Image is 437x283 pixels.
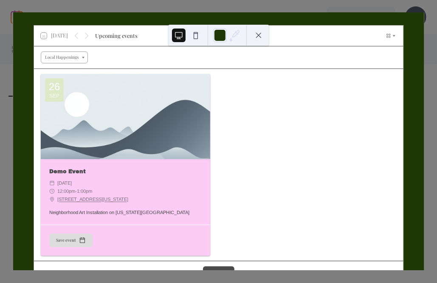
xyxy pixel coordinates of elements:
[203,266,234,279] button: Subscribe
[75,187,77,195] span: -
[41,168,210,176] div: Demo Event
[49,82,60,92] div: 26
[57,195,128,203] a: [STREET_ADDRESS][US_STATE]
[49,93,59,98] div: Sep
[77,187,92,195] span: 1:00pm
[57,187,75,195] span: 12:00pm
[41,209,210,216] div: Neighborhood Art Installation on [US_STATE][GEOGRAPHIC_DATA]
[49,179,55,187] div: ​
[49,187,55,195] div: ​
[95,31,138,40] div: Upcoming events
[57,179,72,187] span: [DATE]
[49,234,93,247] button: Save event
[49,195,55,203] div: ​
